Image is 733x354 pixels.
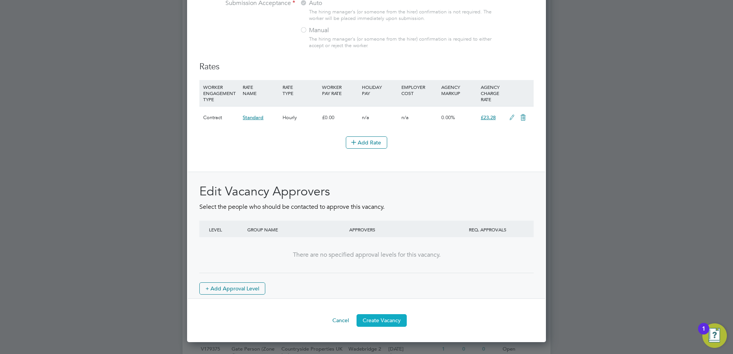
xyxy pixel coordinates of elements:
[243,114,263,121] span: Standard
[199,184,534,200] h2: Edit Vacancy Approvers
[207,221,245,238] div: LEVEL
[241,80,280,100] div: RATE NAME
[401,114,409,121] span: n/a
[481,114,496,121] span: £23.28
[479,80,505,106] div: AGENCY CHARGE RATE
[362,114,369,121] span: n/a
[201,107,241,129] div: Contract
[207,251,526,259] div: There are no specified approval levels for this vacancy.
[439,80,479,100] div: AGENCY MARKUP
[399,80,439,100] div: EMPLOYER COST
[449,221,526,238] div: REQ. APPROVALS
[346,136,387,149] button: Add Rate
[281,80,320,100] div: RATE TYPE
[309,9,495,22] div: The hiring manager's (or someone from the hirer) confirmation is not required. The worker will be...
[347,221,449,238] div: APPROVERS
[320,80,360,100] div: WORKER PAY RATE
[199,282,265,295] button: + Add Approval Level
[702,323,727,348] button: Open Resource Center, 1 new notification
[441,114,455,121] span: 0.00%
[360,80,399,100] div: HOLIDAY PAY
[281,107,320,129] div: Hourly
[320,107,360,129] div: £0.00
[245,221,347,238] div: GROUP NAME
[199,203,385,211] span: Select the people who should be contacted to approve this vacancy.
[199,61,534,72] h3: Rates
[309,36,495,49] div: The hiring manager's (or someone from the hirer) confirmation is required to either accept or rej...
[702,329,705,339] div: 1
[201,80,241,106] div: WORKER ENGAGEMENT TYPE
[357,314,407,326] button: Create Vacancy
[300,26,396,34] label: Manual
[326,314,355,326] button: Cancel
